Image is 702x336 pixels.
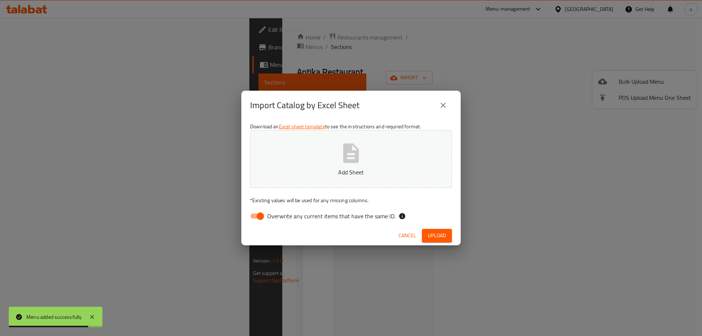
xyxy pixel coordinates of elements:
[434,97,452,114] button: close
[250,197,452,204] p: Existing values will be used for any missing columns.
[399,231,416,240] span: Cancel
[26,313,82,321] div: Menu added successfully
[422,229,452,242] button: Upload
[241,120,461,226] div: Download an to see the instructions and required format.
[428,231,446,240] span: Upload
[399,212,406,220] svg: If the overwrite option isn't selected, then the items that match an existing ID will be ignored ...
[396,229,419,242] button: Cancel
[267,212,396,220] span: Overwrite any current items that have the same ID.
[250,99,359,111] h2: Import Catalog by Excel Sheet
[279,122,325,131] a: Excel sheet template
[250,130,452,188] button: Add Sheet
[261,168,441,177] p: Add Sheet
